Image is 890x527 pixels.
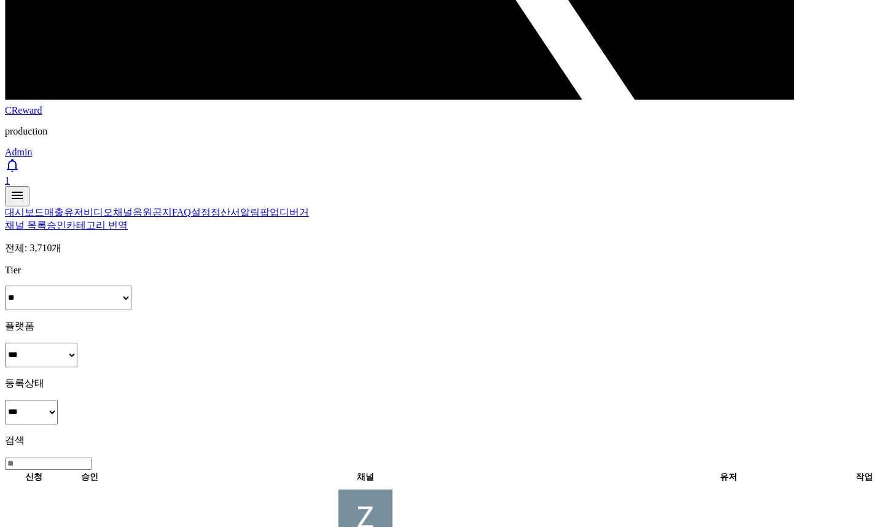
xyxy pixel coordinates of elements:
a: 카테고리 번역 [66,220,128,230]
a: 채널 목록 [5,220,47,230]
p: 플랫폼 [5,320,885,333]
span: CReward [5,105,42,115]
a: 디버거 [279,207,309,217]
a: Admin [5,147,32,157]
a: Settings [158,389,236,420]
a: Home [4,389,81,420]
span: Messages [102,408,138,418]
a: Messages [81,389,158,420]
a: 공지 [152,207,172,217]
p: 등록상태 [5,377,885,390]
a: 대시보드 [5,207,44,217]
span: Settings [182,408,212,418]
th: 작업 [845,471,884,483]
a: 1 [5,158,885,186]
span: Home [31,408,53,418]
th: 채널 [118,471,613,483]
p: production [5,126,885,137]
th: 신청 [6,471,61,483]
a: 정산서 [211,207,240,217]
div: 1 [5,175,885,186]
a: FAQ [172,207,191,217]
a: 비디오 [84,207,113,217]
a: 매출 [44,207,64,217]
a: 승인 [47,220,66,230]
th: 승인 [62,471,117,483]
a: CReward [5,94,885,115]
a: 유저 [64,207,84,217]
p: Tier [5,265,885,276]
a: 알림 [240,207,260,217]
p: 검색 [5,434,885,447]
p: 전체: 3,710개 [5,242,885,255]
th: 유저 [614,471,843,483]
a: 음원 [133,207,152,217]
a: 팝업 [260,207,279,217]
a: 채널 [113,207,133,217]
a: 설정 [191,207,211,217]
